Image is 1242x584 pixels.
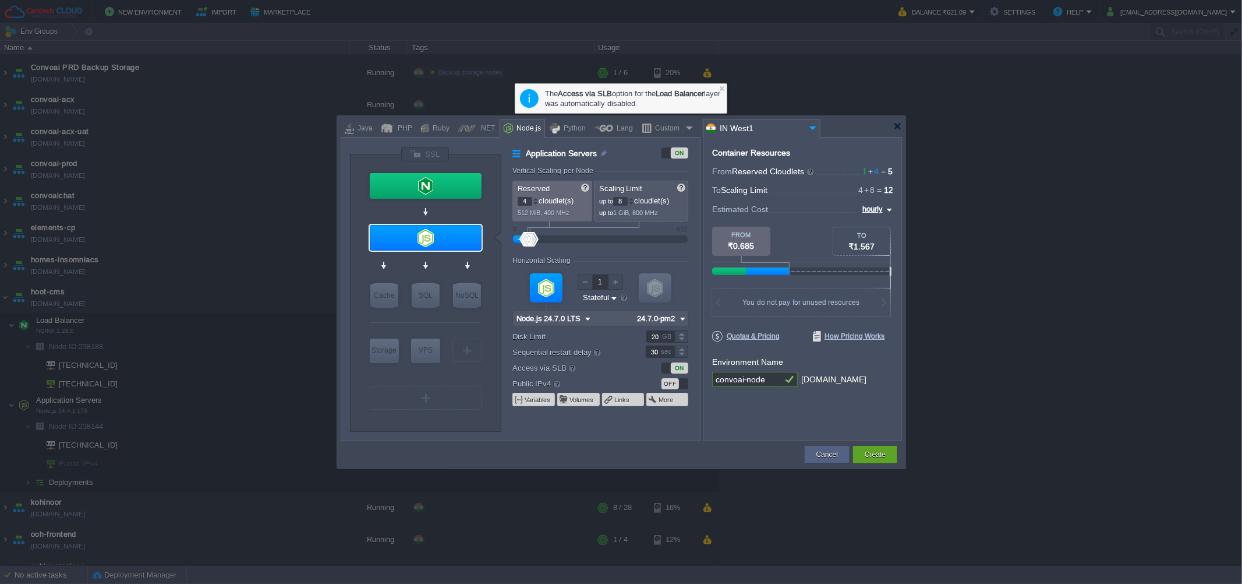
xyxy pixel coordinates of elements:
[849,242,875,251] span: ₹1.567
[712,203,768,216] span: Estimated Cost
[813,331,885,342] span: How Pricing Works
[354,120,373,138] div: Java
[476,120,495,138] div: .NET
[614,395,631,404] button: Links
[599,184,643,193] span: Scaling Limit
[863,185,875,195] span: 8
[558,89,612,98] b: Access via SLB
[412,283,440,308] div: SQL
[512,330,631,343] label: Disk Limit
[599,209,613,216] span: up to
[370,339,399,362] div: Storage
[867,167,879,176] span: 4
[512,256,574,265] div: Horizontal Scaling
[671,363,688,374] div: ON
[656,89,704,98] b: Load Balancer
[661,346,674,357] div: sec
[569,395,595,404] button: Volumes
[513,226,516,233] div: 0
[712,167,732,176] span: From
[712,185,721,195] span: To
[560,120,586,138] div: Python
[411,339,440,363] div: Elastic VPS
[429,120,450,138] div: Ruby
[370,283,398,308] div: Cache
[525,395,551,404] button: Variables
[452,339,482,362] div: Create New Layer
[863,185,870,195] span: +
[518,194,588,206] p: cloudlet(s)
[712,331,780,342] span: Quotas & Pricing
[613,120,633,138] div: Lang
[816,449,838,460] button: Cancel
[453,283,481,308] div: NoSQL
[370,173,482,199] div: Load Balancer
[671,147,688,159] div: ON
[799,372,866,388] div: .[DOMAIN_NAME]
[712,357,783,367] label: Environment Name
[518,184,550,193] span: Reserved
[394,120,412,138] div: PHP
[862,167,867,176] span: 1
[858,185,863,195] span: 4
[879,167,888,176] span: =
[453,283,481,308] div: NoSQL Databases
[513,120,541,138] div: Node.js
[613,209,658,216] span: 1 GiB, 800 MHz
[728,241,755,251] span: ₹0.685
[512,377,631,390] label: Public IPv4
[652,120,684,138] div: Custom
[888,167,893,176] span: 5
[875,185,884,195] span: =
[661,378,679,389] div: OFF
[867,167,874,176] span: +
[512,346,631,358] label: Sequential restart delay
[370,386,482,410] div: Create New Layer
[512,361,631,374] label: Access via SLB
[884,185,893,195] span: 12
[721,185,767,195] span: Scaling Limit
[412,283,440,308] div: SQL Databases
[370,339,399,363] div: Storage Containers
[712,149,790,157] div: Container Resources
[732,167,815,176] span: Reserved Cloudlets
[659,395,674,404] button: More
[599,198,613,205] span: up to
[545,88,721,109] div: The option for the layer was automatically disabled.
[411,339,440,362] div: VPS
[833,232,890,239] div: TO
[677,226,687,233] div: 512
[518,209,569,216] span: 512 MiB, 400 MHz
[370,225,482,251] div: Application Servers
[662,331,674,342] div: GB
[865,449,886,460] button: Create
[599,194,684,206] p: cloudlet(s)
[712,231,770,238] div: FROM
[512,167,596,175] div: Vertical Scaling per Node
